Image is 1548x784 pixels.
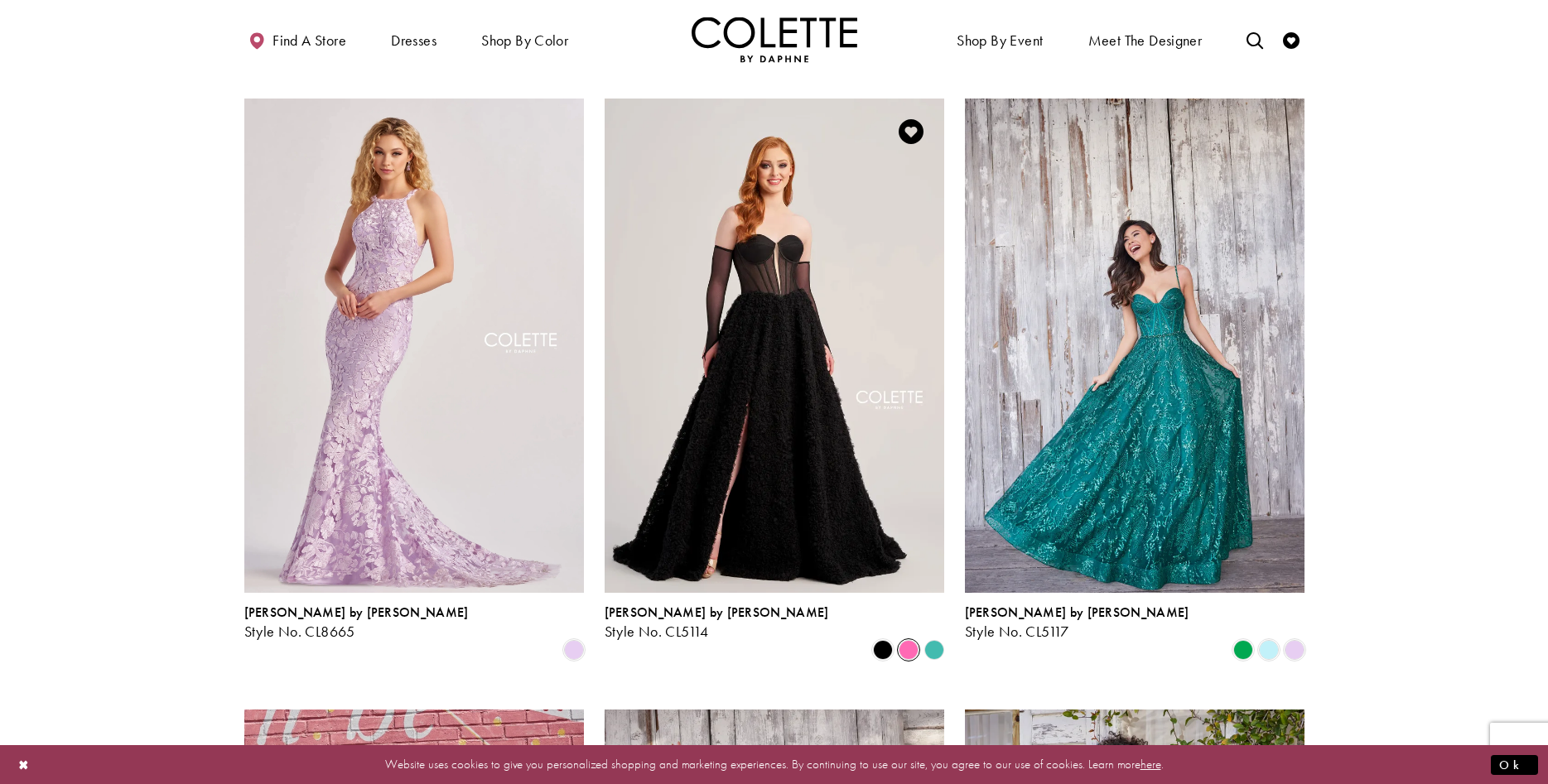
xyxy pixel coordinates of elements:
i: Black [873,640,893,660]
span: [PERSON_NAME] by [PERSON_NAME] [605,604,829,621]
div: Colette by Daphne Style No. CL8665 [244,605,469,640]
a: Check Wishlist [1279,17,1304,62]
span: [PERSON_NAME] by [PERSON_NAME] [965,604,1189,621]
span: Shop by color [481,32,568,49]
a: Meet the designer [1084,17,1207,62]
i: Pink [899,640,919,660]
p: Website uses cookies to give you personalized shopping and marketing experiences. By continuing t... [119,753,1429,776]
span: Style No. CL8665 [244,622,355,641]
span: [PERSON_NAME] by [PERSON_NAME] [244,604,469,621]
i: Light Blue [1259,640,1279,660]
span: Style No. CL5117 [965,622,1069,641]
a: Visit Home Page [692,17,857,62]
div: Colette by Daphne Style No. CL5117 [965,605,1189,640]
span: Dresses [391,32,436,49]
span: Shop by color [477,17,572,62]
a: Add to Wishlist [894,114,928,149]
div: Colette by Daphne Style No. CL5114 [605,605,829,640]
span: Style No. CL5114 [605,622,709,641]
i: Emerald [1233,640,1253,660]
button: Close Dialog [10,750,38,779]
img: Colette by Daphne [692,17,857,62]
a: Visit Colette by Daphne Style No. CL5114 Page [605,99,944,592]
i: Lilac [1285,640,1304,660]
span: Dresses [387,17,441,62]
button: Submit Dialog [1491,754,1538,775]
span: Meet the designer [1088,32,1203,49]
span: Find a store [272,32,346,49]
span: Shop By Event [957,32,1043,49]
i: Lilac [564,640,584,660]
a: Find a store [244,17,350,62]
a: here [1141,756,1161,772]
a: Visit Colette by Daphne Style No. CL8665 Page [244,99,584,592]
a: Visit Colette by Daphne Style No. CL5117 Page [965,99,1304,592]
i: Turquoise [924,640,944,660]
a: Toggle search [1242,17,1267,62]
span: Shop By Event [952,17,1047,62]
